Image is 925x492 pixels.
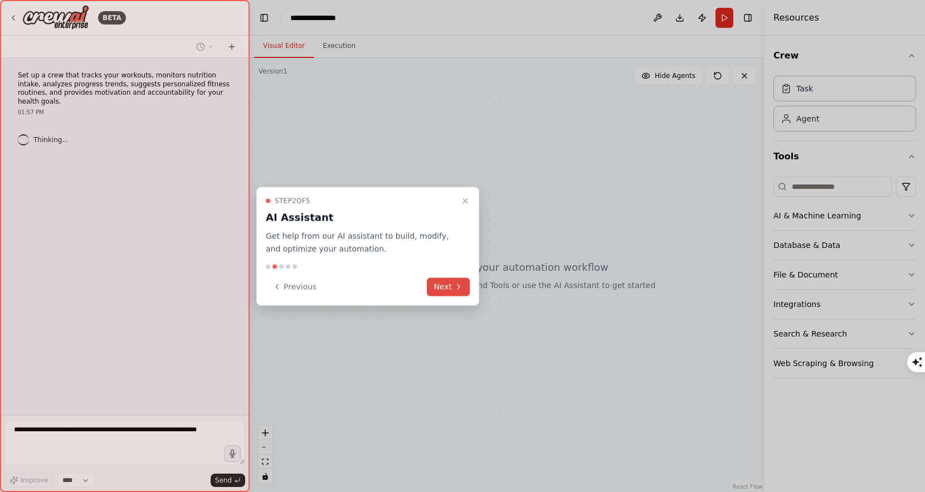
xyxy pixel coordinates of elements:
button: Hide left sidebar [256,10,272,26]
h3: AI Assistant [266,210,456,226]
p: Get help from our AI assistant to build, modify, and optimize your automation. [266,230,456,256]
button: Close walkthrough [459,194,472,208]
span: Step 2 of 5 [275,197,310,206]
button: Previous [266,277,323,296]
button: Next [427,277,470,296]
